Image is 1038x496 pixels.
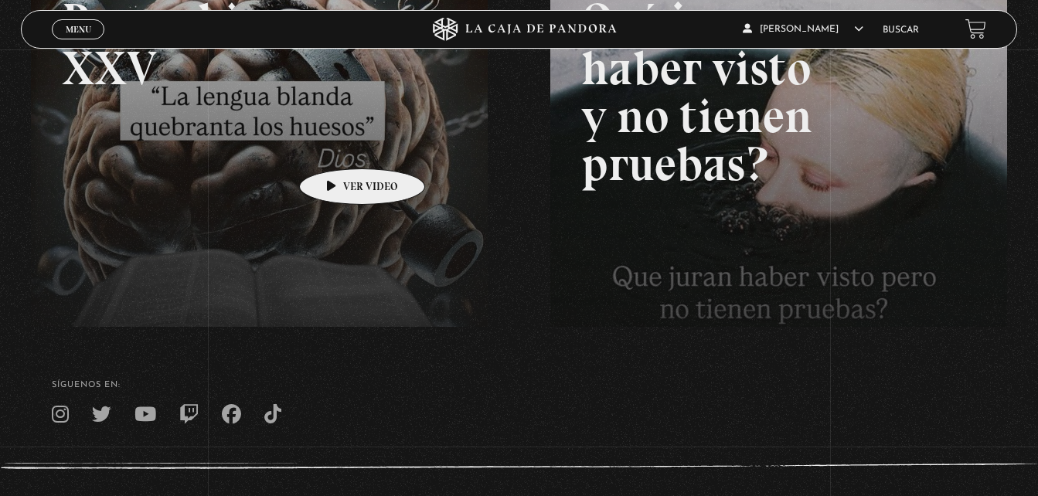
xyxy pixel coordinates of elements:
[883,25,919,35] a: Buscar
[60,38,97,49] span: Cerrar
[965,19,986,39] a: View your shopping cart
[743,25,863,34] span: [PERSON_NAME]
[66,25,91,34] span: Menu
[52,381,986,389] h4: SÍguenos en:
